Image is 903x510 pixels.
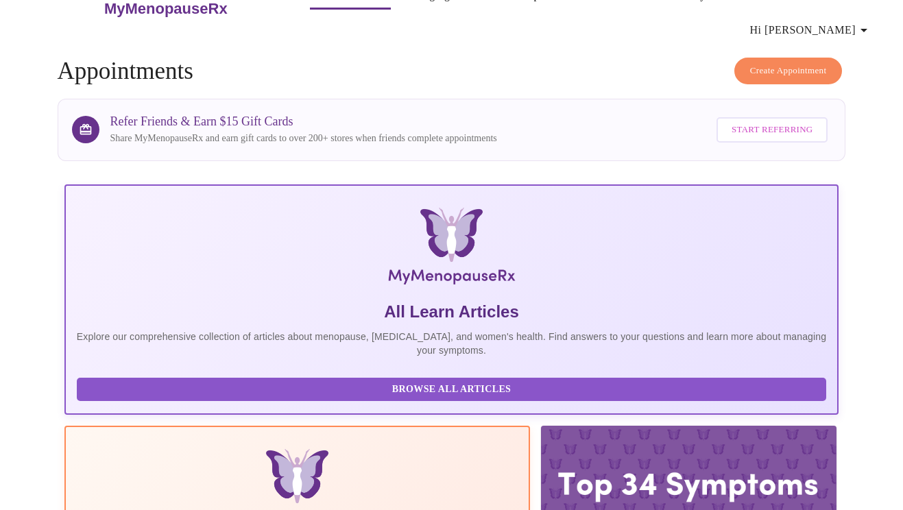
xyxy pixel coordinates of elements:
[77,378,827,402] button: Browse All Articles
[750,63,827,79] span: Create Appointment
[77,330,827,357] p: Explore our comprehensive collection of articles about menopause, [MEDICAL_DATA], and women's hea...
[732,122,812,138] span: Start Referring
[745,16,878,44] button: Hi [PERSON_NAME]
[77,382,830,394] a: Browse All Articles
[110,114,497,129] h3: Refer Friends & Earn $15 Gift Cards
[58,58,846,85] h4: Appointments
[91,381,813,398] span: Browse All Articles
[713,110,831,149] a: Start Referring
[110,132,497,145] p: Share MyMenopauseRx and earn gift cards to over 200+ stores when friends complete appointments
[717,117,828,143] button: Start Referring
[77,301,827,323] h5: All Learn Articles
[750,21,872,40] span: Hi [PERSON_NAME]
[734,58,843,84] button: Create Appointment
[193,208,710,290] img: MyMenopauseRx Logo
